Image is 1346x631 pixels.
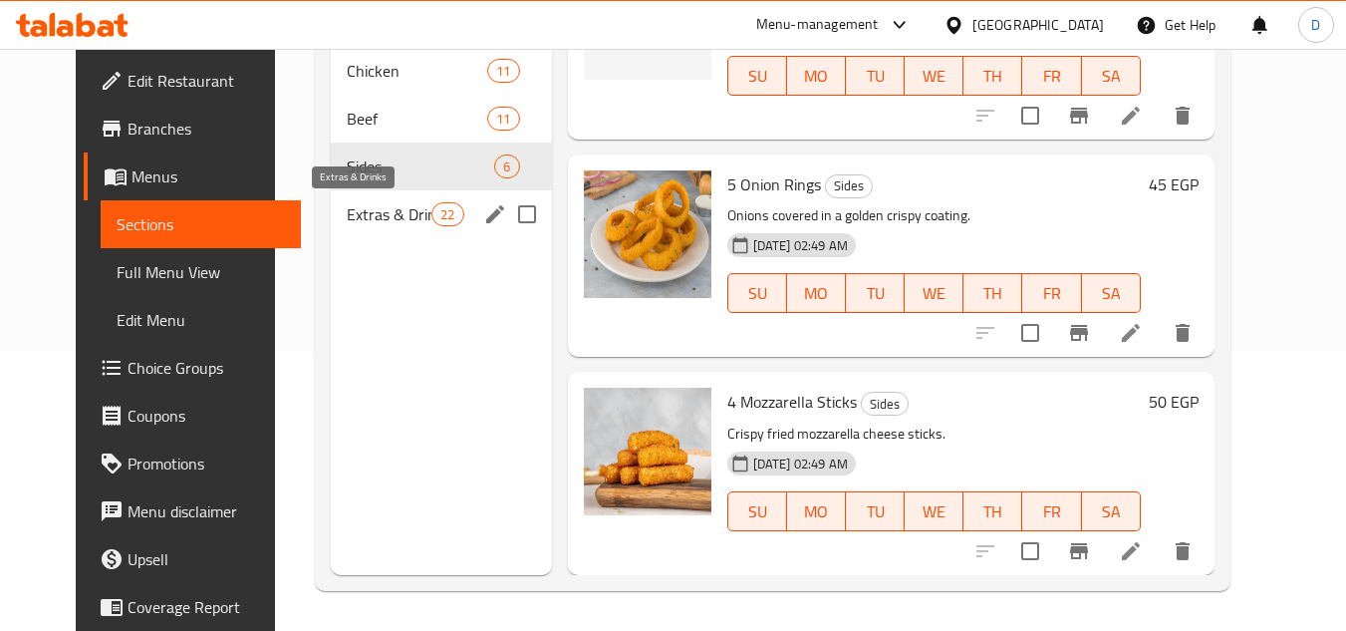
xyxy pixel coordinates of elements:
h6: 45 EGP [1149,170,1199,198]
button: SA [1082,491,1141,531]
span: WE [913,279,955,308]
div: Sides [861,392,909,416]
img: 5 Onion Rings [584,170,711,298]
span: Select to update [1009,530,1051,572]
span: MO [795,62,838,91]
span: TH [971,497,1014,526]
button: SU [727,491,787,531]
span: SA [1090,497,1133,526]
span: SU [736,279,779,308]
a: Edit menu item [1119,539,1143,563]
span: TU [854,62,897,91]
button: TH [963,56,1022,96]
button: WE [905,56,963,96]
span: 4 Mozzarella Sticks [727,387,857,417]
button: MO [787,491,846,531]
span: SA [1090,62,1133,91]
span: Full Menu View [117,260,285,284]
span: Sides [862,393,908,416]
button: Branch-specific-item [1055,92,1103,140]
button: delete [1159,527,1207,575]
button: delete [1159,309,1207,357]
span: Select to update [1009,95,1051,137]
a: Edit menu item [1119,104,1143,128]
span: TU [854,279,897,308]
nav: Menu sections [331,39,552,246]
span: D [1311,14,1320,36]
button: TH [963,273,1022,313]
div: Beef [347,107,487,131]
span: Promotions [128,452,285,475]
button: SA [1082,56,1141,96]
span: WE [913,62,955,91]
button: MO [787,56,846,96]
span: Coupons [128,404,285,428]
a: Coupons [84,392,301,440]
a: Full Menu View [101,248,301,296]
button: Branch-specific-item [1055,527,1103,575]
span: Choice Groups [128,356,285,380]
a: Edit menu item [1119,321,1143,345]
span: Menu disclaimer [128,499,285,523]
span: [DATE] 02:49 AM [745,455,856,473]
span: Sides [347,155,495,178]
span: 22 [432,205,462,224]
span: MO [795,497,838,526]
div: items [487,59,519,83]
span: [DATE] 02:49 AM [745,236,856,255]
a: Menus [84,153,301,200]
span: Edit Restaurant [128,69,285,93]
button: SU [727,56,787,96]
a: Menu disclaimer [84,487,301,535]
a: Branches [84,105,301,153]
span: Branches [128,117,285,141]
span: Edit Menu [117,308,285,332]
a: Choice Groups [84,344,301,392]
span: 5 Onion Rings [727,169,821,199]
a: Coverage Report [84,583,301,631]
span: Chicken [347,59,487,83]
button: Branch-specific-item [1055,309,1103,357]
img: 4 Mozzarella Sticks [584,388,711,515]
button: FR [1022,56,1081,96]
span: Sides [826,174,872,197]
span: 11 [488,62,518,81]
button: delete [1159,92,1207,140]
p: Onions covered in a golden crispy coating. [727,203,1141,228]
button: SU [727,273,787,313]
span: SU [736,497,779,526]
button: FR [1022,491,1081,531]
span: FR [1030,279,1073,308]
span: TU [854,497,897,526]
button: edit [480,199,510,229]
h6: 50 EGP [1149,388,1199,416]
div: Beef11 [331,95,552,143]
button: TU [846,273,905,313]
span: 6 [495,158,518,176]
div: Menu-management [756,13,879,37]
div: Chicken11 [331,47,552,95]
span: SA [1090,279,1133,308]
a: Edit Menu [101,296,301,344]
span: TH [971,62,1014,91]
button: WE [905,491,963,531]
button: WE [905,273,963,313]
button: TH [963,491,1022,531]
span: Coverage Report [128,595,285,619]
span: Select to update [1009,312,1051,354]
span: Sections [117,212,285,236]
div: items [487,107,519,131]
div: Sides [825,174,873,198]
span: Menus [132,164,285,188]
span: Upsell [128,547,285,571]
button: TU [846,56,905,96]
button: MO [787,273,846,313]
span: FR [1030,62,1073,91]
div: [GEOGRAPHIC_DATA] [972,14,1104,36]
button: FR [1022,273,1081,313]
span: WE [913,497,955,526]
div: items [494,155,519,178]
span: SU [736,62,779,91]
